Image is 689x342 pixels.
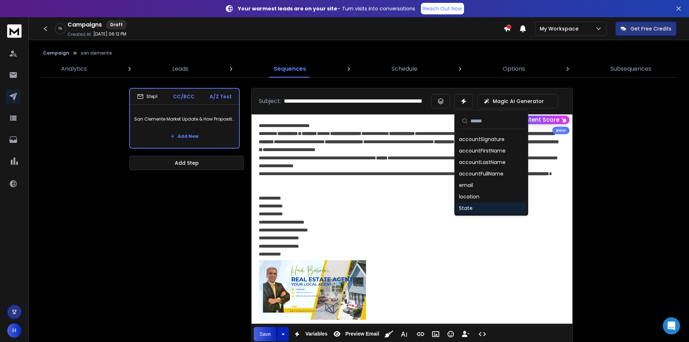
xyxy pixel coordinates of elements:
[498,60,529,78] a: Options
[503,65,525,73] p: Options
[382,327,396,341] button: Clean HTML
[168,60,193,78] a: Leads
[387,60,422,78] a: Schedule
[106,20,127,29] div: Draft
[475,327,489,341] button: Code View
[459,136,505,143] div: accountSignature
[459,327,473,341] button: Insert Unsubscribe Link
[459,170,503,177] div: accountFullName
[459,205,473,212] div: State
[7,24,22,38] img: logo
[423,5,462,12] p: Reach Out Now
[663,317,680,334] div: Open Intercom Messenger
[540,25,581,32] p: My Workspace
[58,27,62,31] p: 0 %
[259,97,281,106] p: Subject:
[392,65,417,73] p: Schedule
[290,327,329,341] button: Variables
[610,65,651,73] p: Subsequences
[344,331,380,337] span: Preview Email
[81,50,112,56] p: san clemente
[7,323,22,338] button: H
[238,5,337,12] strong: Your warmest leads are on your site
[421,3,464,14] a: Reach Out Now
[493,98,544,105] p: Magic AI Generator
[304,331,329,337] span: Variables
[61,65,87,73] p: Analytics
[93,31,126,37] p: [DATE] 06:12 PM
[238,5,415,12] p: – Turn visits into conversations
[57,60,91,78] a: Analytics
[606,60,656,78] a: Subsequences
[459,182,473,189] div: email
[129,88,240,149] li: Step1CC/BCCA/Z TestSan Clemente Market Update & How Proposition 19 Can Benefit YouAdd New
[631,25,671,32] p: Get Free Credits
[67,32,92,37] p: Created At:
[502,116,570,124] button: Get Content Score
[173,93,194,100] p: CC/BCC
[459,147,506,154] div: accountFirstName
[269,60,310,78] a: Sequences
[210,93,232,100] p: A/Z Test
[459,159,506,166] div: accountLastName
[552,127,570,134] div: Beta
[137,93,158,100] div: Step 1
[444,327,458,341] button: Emoticons
[254,327,277,341] button: Save
[615,22,676,36] button: Get Free Credits
[459,193,479,200] div: location
[134,109,235,129] p: San Clemente Market Update & How Proposition 19 Can Benefit You
[43,50,69,56] button: Campaign
[477,94,558,108] button: Magic AI Generator
[330,327,380,341] button: Preview Email
[172,65,188,73] p: Leads
[274,65,306,73] p: Sequences
[67,20,102,29] h1: Campaigns
[165,129,204,144] button: Add New
[129,156,244,170] button: Add Step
